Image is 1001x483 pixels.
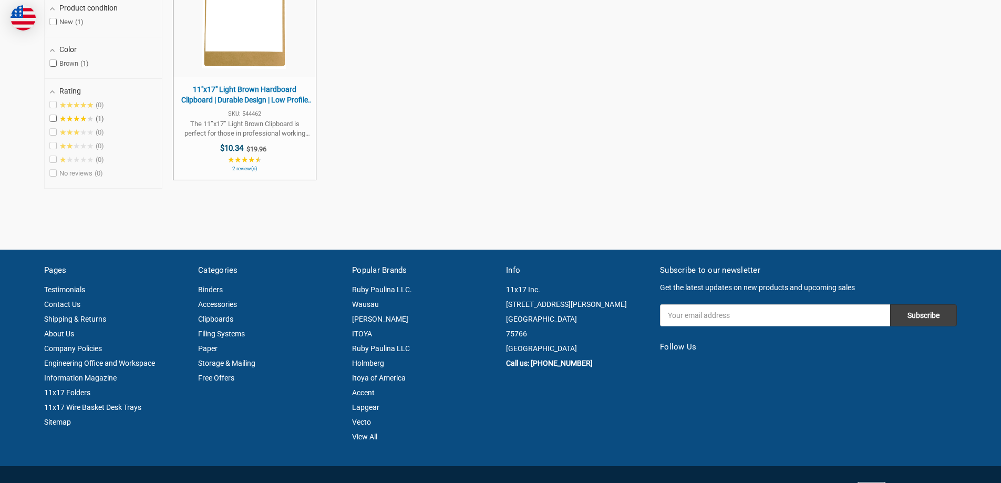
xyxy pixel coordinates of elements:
a: About Us [44,330,74,338]
a: Free Offers [198,374,234,382]
a: Itoya of America [352,374,406,382]
a: Call us: [PHONE_NUMBER] [506,359,593,367]
a: Sitemap [44,418,71,426]
span: No reviews [50,169,103,178]
span: Brown [50,59,89,68]
a: Paper [198,344,218,353]
a: ITOYA [352,330,372,338]
a: Clipboards [198,315,233,323]
span: 11"x17" Light Brown Hardboard Clipboard | Durable Design | Low Profile Clip [179,85,311,105]
span: 0 [96,128,104,136]
span: The 11”x17” Light Brown Clipboard is perfect for those in professional working environments seeki... [179,119,311,138]
input: Subscribe [890,304,957,326]
span: ★★★★★ [228,156,262,164]
a: Testimonials [44,285,85,294]
span: ★★★★★ [59,115,94,123]
h5: Categories [198,264,341,276]
span: 0 [96,101,104,109]
span: 0 [96,142,104,150]
span: $10.34 [220,143,243,153]
a: Lapgear [352,403,379,412]
a: 11x17 Wire Basket Desk Trays [44,403,141,412]
a: Accent [352,388,375,397]
a: Ruby Paulina LLC. [352,285,412,294]
span: Rating [59,87,81,95]
span: 2 review(s) [179,166,311,171]
a: Accessories [198,300,237,309]
span: 0 [95,169,103,177]
span: Product condition [59,4,118,12]
a: Contact Us [44,300,80,309]
a: Wausau [352,300,379,309]
span: ★★★★★ [59,128,94,137]
h5: Pages [44,264,187,276]
span: 1 [75,18,84,26]
span: Color [59,45,77,54]
input: Your email address [660,304,890,326]
a: [PERSON_NAME] [352,315,408,323]
address: 11x17 Inc. [STREET_ADDRESS][PERSON_NAME] [GEOGRAPHIC_DATA] 75766 [GEOGRAPHIC_DATA] [506,282,649,356]
a: Ruby Paulina LLC [352,344,410,353]
h5: Follow Us [660,341,957,353]
span: ★★★★★ [59,156,94,164]
a: 11x17 Folders [44,388,90,397]
a: Storage & Mailing [198,359,255,367]
span: $19.96 [246,145,266,153]
img: duty and tax information for United States [11,5,36,30]
a: Binders [198,285,223,294]
a: Vecto [352,418,371,426]
a: Company Policies [44,344,102,353]
h5: Subscribe to our newsletter [660,264,957,276]
h5: Info [506,264,649,276]
a: Shipping & Returns [44,315,106,323]
a: Engineering Office and Workspace Information Magazine [44,359,155,382]
h5: Popular Brands [352,264,495,276]
span: New [50,18,84,26]
p: Get the latest updates on new products and upcoming sales [660,282,957,293]
span: 1 [80,59,89,67]
span: SKU: 544462 [179,111,311,117]
span: ★★★★★ [59,101,94,109]
a: Holmberg [352,359,384,367]
span: ★★★★★ [59,142,94,150]
a: Filing Systems [198,330,245,338]
span: 1 [96,115,104,122]
span: 0 [96,156,104,163]
a: View All [352,433,377,441]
